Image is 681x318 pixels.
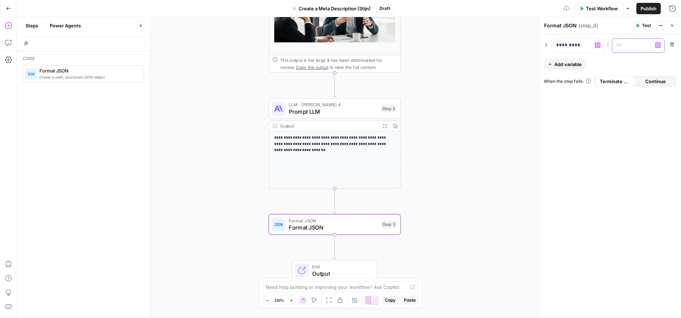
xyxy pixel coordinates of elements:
[39,74,138,80] span: Create a valid, structured JSON object
[607,40,609,48] span: :
[578,22,598,29] span: ( step_3 )
[269,214,401,235] div: Format JSONFormat JSONStep 3
[333,189,336,214] g: Edge from step_2 to step_3
[45,20,85,31] button: Power Agents
[600,78,631,85] span: Terminate Workflow
[636,76,676,87] button: Continue
[642,22,651,29] span: Test
[333,72,336,97] g: Edge from step_1 to step_2
[575,3,622,14] button: Test Workflow
[289,223,377,232] span: Format JSON
[381,221,397,228] div: Step 3
[299,5,371,12] span: Create a Meta Description (Stijn)
[280,57,397,70] div: This output is too large & has been abbreviated for review. to view the full content.
[39,67,138,74] span: Format JSON
[544,22,577,29] textarea: Format JSON
[380,5,390,12] span: Draft
[641,5,657,12] span: Publish
[636,3,661,14] button: Publish
[544,78,591,85] a: When the step fails:
[544,59,586,70] button: Add variable
[632,21,654,30] button: Test
[280,123,377,129] div: Output
[586,5,618,12] span: Test Workflow
[21,20,43,31] button: Steps
[385,297,395,303] span: Copy
[333,235,336,259] g: Edge from step_3 to end
[312,263,370,270] span: End
[401,296,419,305] button: Paste
[288,3,375,14] button: Create a Meta Description (Stijn)
[382,296,398,305] button: Copy
[289,101,377,108] span: LLM · [PERSON_NAME] 4
[274,297,284,303] span: 120%
[269,260,401,281] div: EndOutput
[24,39,142,46] input: Search steps
[289,107,377,116] span: Prompt LLM
[381,104,397,112] div: Step 2
[23,55,144,62] div: Code
[296,65,328,70] span: Copy the output
[289,217,377,224] span: Format JSON
[554,61,582,68] span: Add variable
[312,269,370,278] span: Output
[404,297,416,303] span: Paste
[645,78,666,85] span: Continue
